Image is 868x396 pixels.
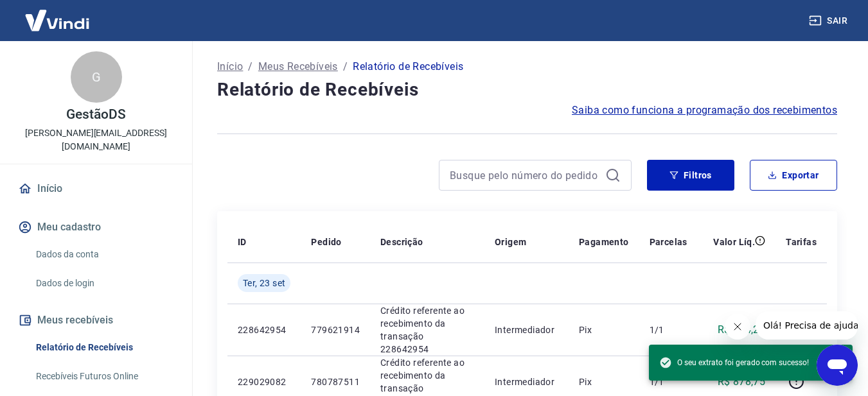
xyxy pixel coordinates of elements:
[8,9,108,19] span: Olá! Precisa de ajuda?
[495,323,558,336] p: Intermediador
[15,213,177,241] button: Meu cadastro
[15,1,99,40] img: Vindi
[786,236,817,248] p: Tarifas
[343,59,348,74] p: /
[659,356,809,369] span: O seu extrato foi gerado com sucesso!
[31,241,177,268] a: Dados da conta
[756,311,858,340] iframe: Mensagem da empresa
[718,322,766,338] p: R$ 284,28
[248,59,252,74] p: /
[806,9,853,33] button: Sair
[380,236,423,248] p: Descrição
[217,77,837,103] h4: Relatório de Recebíveis
[71,51,122,103] div: G
[725,314,750,340] iframe: Fechar mensagem
[353,59,463,74] p: Relatório de Recebíveis
[311,375,360,388] p: 780787511
[750,160,837,191] button: Exportar
[31,334,177,361] a: Relatório de Recebíveis
[579,375,629,388] p: Pix
[495,375,558,388] p: Intermediador
[238,236,247,248] p: ID
[650,375,687,388] p: 1/1
[579,236,629,248] p: Pagamento
[650,236,687,248] p: Parcelas
[243,277,285,289] span: Ter, 23 set
[258,59,338,74] a: Meus Recebíveis
[238,323,290,336] p: 228642954
[380,304,474,356] p: Crédito referente ao recebimento da transação 228642954
[31,363,177,390] a: Recebíveis Futuros Online
[217,59,243,74] a: Início
[713,236,755,248] p: Valor Líq.
[572,103,837,118] a: Saiba como funciona a programação dos recebimentos
[238,375,290,388] p: 229029082
[15,306,177,334] button: Meus recebíveis
[817,345,858,386] iframe: Botão para abrir a janela de mensagens
[31,270,177,297] a: Dados de login
[647,160,734,191] button: Filtros
[579,323,629,336] p: Pix
[66,108,126,121] p: GestãoDS
[450,166,600,185] input: Busque pelo número do pedido
[10,126,182,153] p: [PERSON_NAME][EMAIL_ADDRESS][DOMAIN_NAME]
[718,374,766,390] p: R$ 878,75
[311,236,341,248] p: Pedido
[311,323,360,336] p: 779621914
[650,323,687,336] p: 1/1
[495,236,526,248] p: Origem
[15,175,177,203] a: Início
